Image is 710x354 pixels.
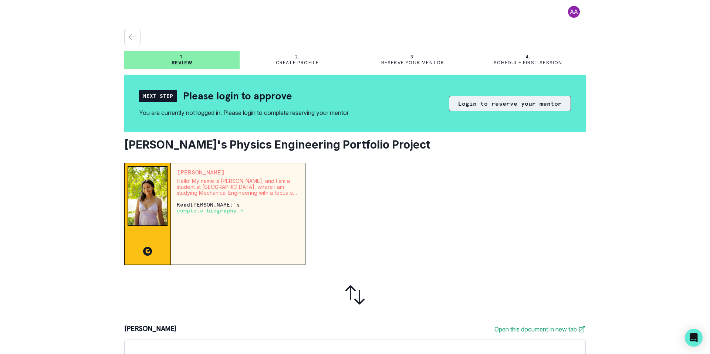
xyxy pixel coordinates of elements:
p: complete biography → [177,208,243,214]
p: [PERSON_NAME] [124,325,177,334]
p: 2. [295,54,300,60]
div: Open Intercom Messenger [685,329,703,347]
p: 4. [525,54,530,60]
h2: [PERSON_NAME]'s Physics Engineering Portfolio Project [124,138,586,151]
button: profile picture [562,6,586,18]
p: Create profile [276,60,319,66]
img: Mentor Image [128,166,168,226]
p: Read [PERSON_NAME] 's [177,202,299,214]
p: Hello! My name is [PERSON_NAME], and I am a student at [GEOGRAPHIC_DATA], where I am studying Mec... [177,178,299,196]
p: Schedule first session [494,60,562,66]
button: Login to reserve your mentor [449,96,571,111]
img: CC image [143,247,152,256]
a: Open this document in new tab [494,325,586,334]
div: Next Step [139,90,177,102]
p: [PERSON_NAME] [177,169,299,175]
div: You are currently not logged in. Please login to complete reserving your mentor [139,108,349,117]
h2: Please login to approve [183,89,292,102]
a: complete biography → [177,207,243,214]
p: Review [172,60,192,66]
p: Reserve your mentor [381,60,444,66]
p: 1. [180,54,184,60]
p: 3. [410,54,415,60]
